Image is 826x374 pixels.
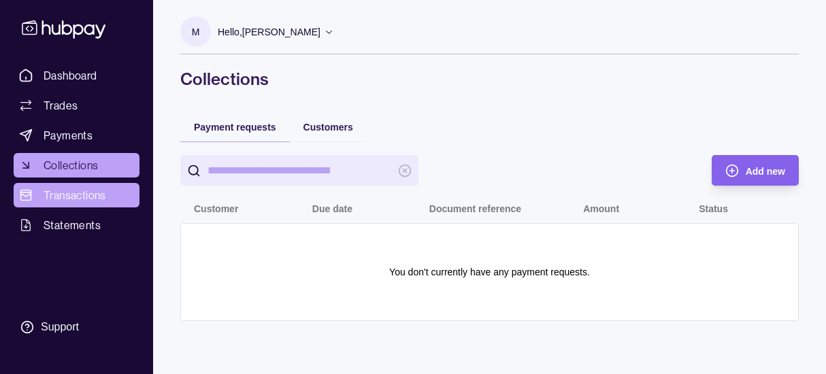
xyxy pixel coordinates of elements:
[699,203,728,214] p: Status
[14,183,139,207] a: Transactions
[180,68,799,90] h1: Collections
[14,63,139,88] a: Dashboard
[194,203,238,214] p: Customer
[429,203,521,214] p: Document reference
[14,123,139,148] a: Payments
[14,153,139,177] a: Collections
[746,166,785,177] span: Add new
[389,265,590,279] p: You don't currently have any payment requests.
[44,67,97,84] span: Dashboard
[41,320,79,335] div: Support
[14,313,139,341] a: Support
[208,155,391,186] input: search
[14,213,139,237] a: Statements
[44,127,93,143] span: Payments
[583,203,619,214] p: Amount
[44,97,78,114] span: Trades
[194,122,276,133] span: Payment requests
[712,155,799,186] button: Add new
[44,157,98,173] span: Collections
[192,24,200,39] p: M
[312,203,352,214] p: Due date
[14,93,139,118] a: Trades
[44,217,101,233] span: Statements
[303,122,353,133] span: Customers
[218,24,320,39] p: Hello, [PERSON_NAME]
[44,187,106,203] span: Transactions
